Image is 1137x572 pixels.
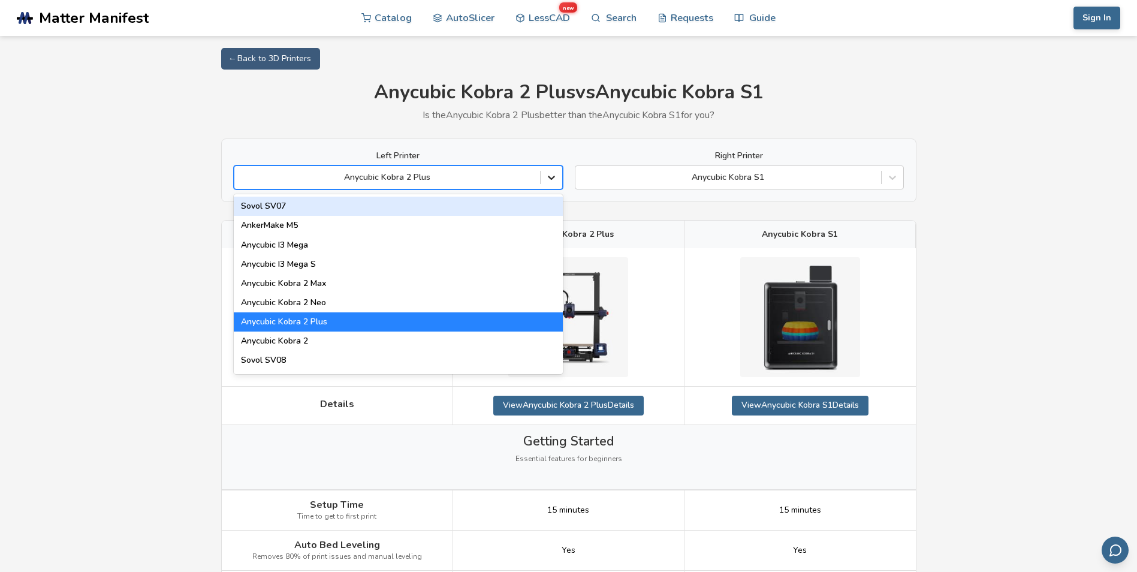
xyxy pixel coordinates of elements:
div: Anycubic Kobra 2 [234,332,563,351]
label: Left Printer [234,151,563,161]
input: Anycubic Kobra S1 [581,173,584,182]
span: Matter Manifest [39,10,149,26]
a: ViewAnycubic Kobra S1Details [732,396,868,415]
span: Removes 80% of print issues and manual leveling [252,553,422,561]
span: Auto Bed Leveling [294,540,380,550]
img: Anycubic Kobra S1 [740,257,860,377]
h1: Anycubic Kobra 2 Plus vs Anycubic Kobra S1 [221,82,916,104]
div: Anycubic Kobra 2 Max [234,274,563,293]
div: Anycubic I3 Mega [234,236,563,255]
div: Creality Hi [234,370,563,389]
span: Essential features for beginners [515,455,622,463]
button: Sign In [1073,7,1120,29]
a: ViewAnycubic Kobra 2 PlusDetails [493,396,644,415]
div: Anycubic Kobra 2 Plus [234,312,563,332]
button: Send feedback via email [1102,537,1129,564]
span: Setup Time [310,499,364,510]
div: Anycubic I3 Mega S [234,255,563,274]
div: AnkerMake M5 [234,216,563,235]
div: Anycubic Kobra 2 Neo [234,293,563,312]
div: Sovol SV08 [234,351,563,370]
span: 15 minutes [547,505,589,515]
span: Time to get to first print [297,513,376,521]
input: Anycubic Kobra 2 PlusSovol SV07AnkerMake M5Anycubic I3 MegaAnycubic I3 Mega SAnycubic Kobra 2 Max... [240,173,243,182]
span: Anycubic Kobra 2 Plus [523,230,614,239]
p: Is the Anycubic Kobra 2 Plus better than the Anycubic Kobra S1 for you? [221,110,916,121]
div: Sovol SV07 [234,197,563,216]
a: ← Back to 3D Printers [221,48,320,70]
span: Details [320,399,354,410]
label: Right Printer [575,151,904,161]
span: new [559,2,577,13]
img: Anycubic Kobra 2 Plus [508,257,628,377]
span: 15 minutes [779,505,821,515]
span: Yes [562,546,575,555]
span: Getting Started [523,434,614,448]
span: Yes [793,546,807,555]
span: Anycubic Kobra S1 [762,230,838,239]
